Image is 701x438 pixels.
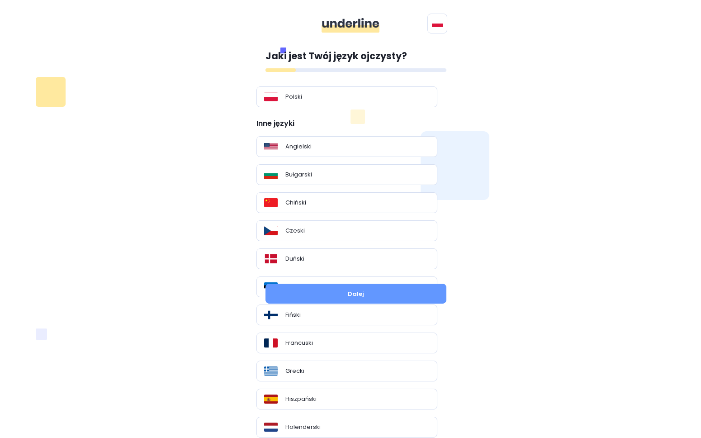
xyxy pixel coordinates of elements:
img: svg+xml;base64,PHN2ZyB4bWxucz0iaHR0cDovL3d3dy53My5vcmcvMjAwMC9zdmciIGlkPSJGbGFnIG9mIFBvbGFuZCIgdm... [432,20,443,27]
p: Jaki jest Twój język ojczysty? [265,49,446,63]
p: Chiński [285,198,306,207]
img: Flag_of_the_Netherlands.svg [264,423,278,432]
p: Polski [285,92,302,101]
img: Flag_of_Denmark.svg [264,254,278,263]
p: Angielski [285,142,312,151]
p: Bułgarski [285,170,312,179]
p: Duński [285,254,304,263]
img: ddgMu+Zv+CXDCfumCWfsmuPlDdRfDDxAd9LAAAAAAElFTkSuQmCC [322,18,379,33]
img: Flag_of_Greece.svg [264,367,278,376]
p: Francuski [285,338,313,348]
img: Flag_of_France.svg [264,338,278,348]
p: Fiński [285,310,301,319]
img: Flag_of_Bulgaria.svg [264,170,278,179]
img: Flag_of_Poland.svg [264,92,278,101]
img: Flag_of_the_Czech_Republic.svg [264,226,278,235]
p: Grecki [285,367,304,376]
p: Czeski [285,226,305,235]
img: Flag_of_the_People%27s_Republic_of_China.svg [264,198,278,207]
img: Flag_of_Finland.svg [264,310,278,319]
img: Flag_of_Spain.svg [264,395,278,404]
img: Flag_of_Estonia.svg [264,282,278,291]
button: Dalej [265,284,446,304]
p: Inne języki [256,118,437,129]
img: Flag_of_the_United_States.svg [264,142,278,151]
p: Holenderski [285,423,321,432]
p: Hiszpański [285,395,317,404]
